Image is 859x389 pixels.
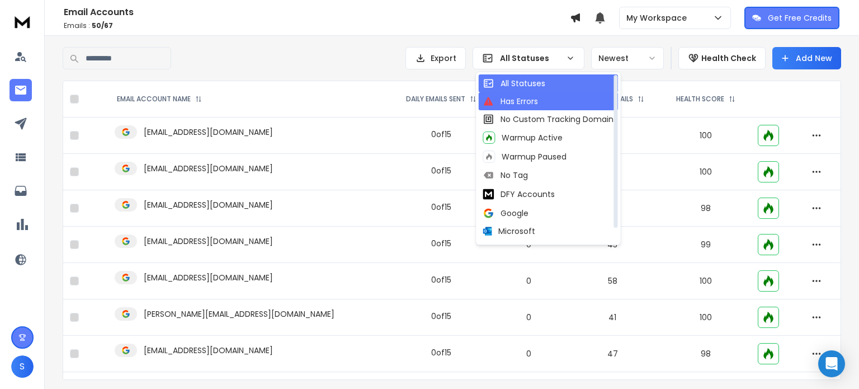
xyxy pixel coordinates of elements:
div: 0 of 15 [431,311,451,322]
td: 100 [660,299,751,336]
span: 50 / 67 [92,21,113,30]
p: [EMAIL_ADDRESS][DOMAIN_NAME] [144,236,273,247]
button: Health Check [678,47,766,69]
td: 58 [565,263,661,299]
p: [PERSON_NAME][EMAIL_ADDRESS][DOMAIN_NAME] [144,308,334,320]
div: Keywords by Traffic [124,66,188,73]
div: Domain: [URL] [29,29,79,38]
div: Google [483,208,528,219]
p: [EMAIL_ADDRESS][DOMAIN_NAME] [144,126,273,138]
div: No Custom Tracking Domain [483,114,613,125]
td: 98 [660,336,751,372]
div: 0 of 15 [431,347,451,358]
td: 47 [565,336,661,372]
td: 41 [565,299,661,336]
button: Export [405,47,466,69]
p: 0 [499,312,558,323]
img: website_grey.svg [18,29,27,38]
p: 0 [499,348,558,359]
div: 0 of 15 [431,274,451,285]
td: 98 [660,190,751,227]
p: Emails : [64,21,570,30]
p: [EMAIL_ADDRESS][DOMAIN_NAME] [144,345,273,356]
div: 0 of 15 [431,238,451,249]
div: All Statuses [483,78,545,89]
div: DFY Accounts [483,188,555,201]
p: All Statuses [500,53,561,64]
div: 0 of 15 [431,129,451,140]
p: 0 [499,275,558,287]
p: DAILY EMAILS SENT [406,95,465,104]
td: 100 [660,154,751,190]
button: S [11,355,34,378]
div: Domain Overview [43,66,100,73]
img: logo [11,11,34,32]
p: [EMAIL_ADDRESS][DOMAIN_NAME] [144,272,273,283]
button: Newest [591,47,664,69]
img: tab_domain_overview_orange.svg [30,65,39,74]
button: Get Free Credits [744,7,839,29]
button: Add New [772,47,841,69]
div: 0 of 15 [431,165,451,176]
div: EMAIL ACCOUNT NAME [117,95,202,104]
div: Microsoft [483,226,535,237]
div: 0 of 15 [431,201,451,213]
p: Health Check [701,53,756,64]
h1: Email Accounts [64,6,570,19]
p: [EMAIL_ADDRESS][DOMAIN_NAME] [144,199,273,210]
div: v 4.0.24 [31,18,55,27]
img: tab_keywords_by_traffic_grey.svg [111,65,120,74]
img: logo_orange.svg [18,18,27,27]
div: Open Intercom Messenger [818,350,845,377]
div: Warmup Active [483,132,563,144]
div: Warmup Paused [483,151,567,163]
td: 100 [660,263,751,299]
div: Has Errors [483,96,538,107]
p: Get Free Credits [768,12,832,24]
td: 100 [660,118,751,154]
p: [EMAIL_ADDRESS][DOMAIN_NAME] [144,163,273,174]
p: HEALTH SCORE [676,95,724,104]
p: My Workspace [626,12,691,24]
div: No Tag [483,170,528,181]
td: 99 [660,227,751,263]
